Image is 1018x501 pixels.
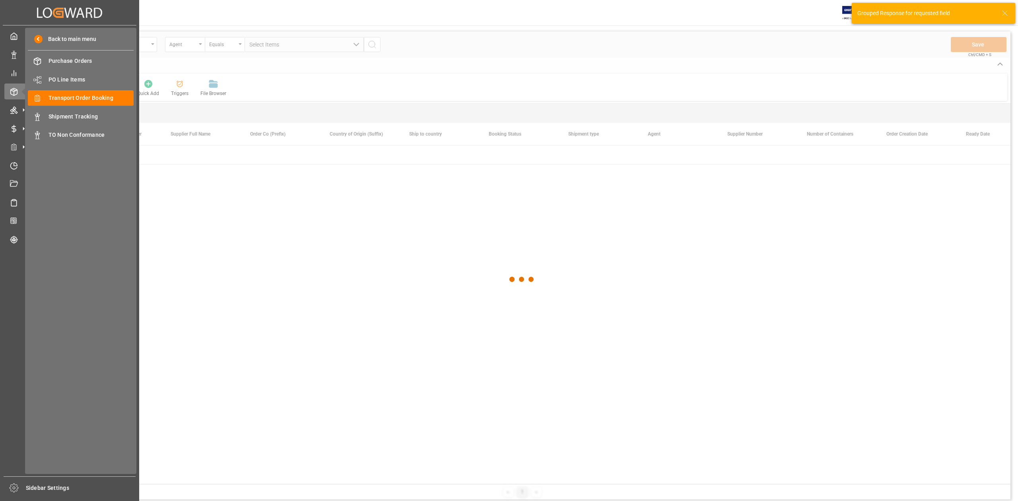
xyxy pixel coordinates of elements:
div: Grouped Response for requested field [857,9,994,17]
span: Back to main menu [43,35,96,43]
a: Timeslot Management V2 [4,157,135,173]
a: CO2 Calculator [4,213,135,229]
img: Exertis%20JAM%20-%20Email%20Logo.jpg_1722504956.jpg [842,6,870,20]
a: TO Non Conformance [28,127,134,143]
a: PO Line Items [28,72,134,87]
span: Shipment Tracking [49,113,134,121]
span: Purchase Orders [49,57,134,65]
span: Transport Order Booking [49,94,134,102]
a: My Reports [4,65,135,81]
a: Transport Order Booking [28,90,134,106]
a: Shipment Tracking [28,109,134,124]
a: Sailing Schedules [4,194,135,210]
span: PO Line Items [49,76,134,84]
a: Tracking Shipment [4,231,135,247]
a: Data Management [4,47,135,62]
a: Document Management [4,176,135,192]
a: My Cockpit [4,28,135,44]
span: Sidebar Settings [26,484,136,492]
a: Purchase Orders [28,53,134,69]
span: TO Non Conformance [49,131,134,139]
